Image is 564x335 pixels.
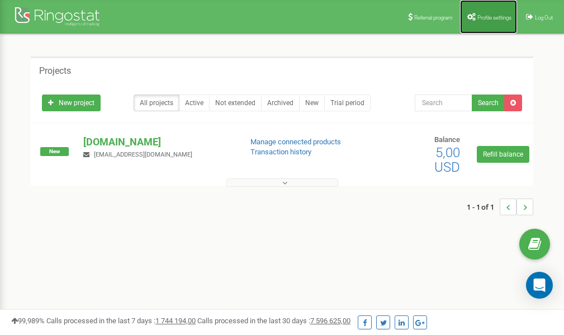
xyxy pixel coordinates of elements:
[467,187,533,227] nav: ...
[11,317,45,325] span: 99,989%
[46,317,196,325] span: Calls processed in the last 7 days :
[197,317,350,325] span: Calls processed in the last 30 days :
[472,95,505,111] button: Search
[477,15,511,21] span: Profile settings
[83,135,232,149] p: [DOMAIN_NAME]
[179,95,210,111] a: Active
[94,151,192,158] span: [EMAIL_ADDRESS][DOMAIN_NAME]
[434,135,460,144] span: Balance
[209,95,262,111] a: Not extended
[42,95,101,111] a: New project
[526,272,553,299] div: Open Intercom Messenger
[40,147,69,156] span: New
[39,66,71,76] h5: Projects
[155,317,196,325] u: 1 744 194,00
[261,95,300,111] a: Archived
[250,148,311,156] a: Transaction history
[415,95,472,111] input: Search
[250,138,341,146] a: Manage connected products
[299,95,325,111] a: New
[324,95,371,111] a: Trial period
[414,15,453,21] span: Referral program
[310,317,350,325] u: 7 596 625,00
[477,146,529,163] a: Refill balance
[434,145,460,175] span: 5,00 USD
[134,95,179,111] a: All projects
[467,199,500,215] span: 1 - 1 of 1
[535,15,553,21] span: Log Out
